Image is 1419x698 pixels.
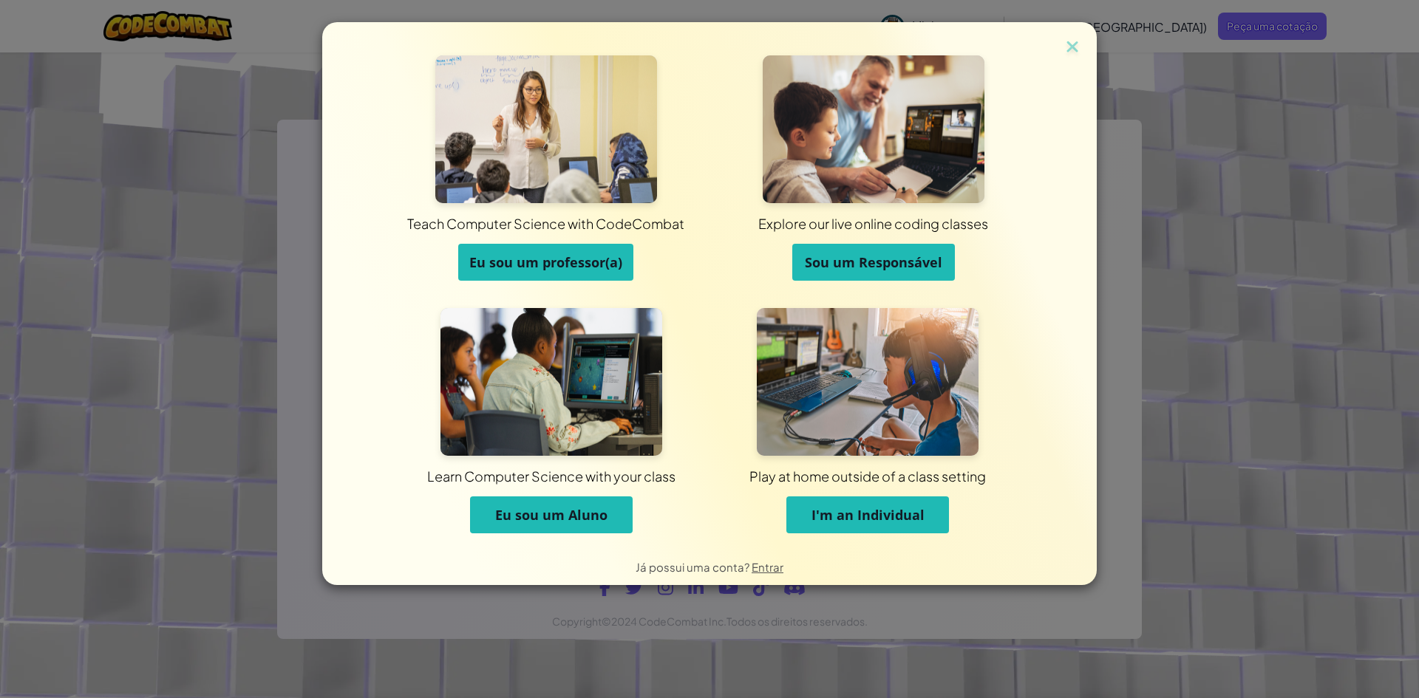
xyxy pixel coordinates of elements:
[495,506,608,524] span: Eu sou um Aluno
[757,308,979,456] img: For Individuals
[493,214,1253,233] div: Explore our live online coding classes
[470,496,633,533] button: Eu sou um Aluno
[805,253,942,271] span: Sou um Responsável
[811,506,925,524] span: I'm an Individual
[792,244,955,281] button: Sou um Responsável
[1063,37,1082,59] img: close icon
[458,244,633,281] button: Eu sou um professor(a)
[440,308,662,456] img: For Students
[752,560,783,574] a: Entrar
[636,560,752,574] span: Já possui uma conta?
[763,55,984,203] img: For Parents
[435,55,657,203] img: For Educators
[786,496,949,533] button: I'm an Individual
[504,467,1231,485] div: Play at home outside of a class setting
[469,253,622,271] span: Eu sou um professor(a)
